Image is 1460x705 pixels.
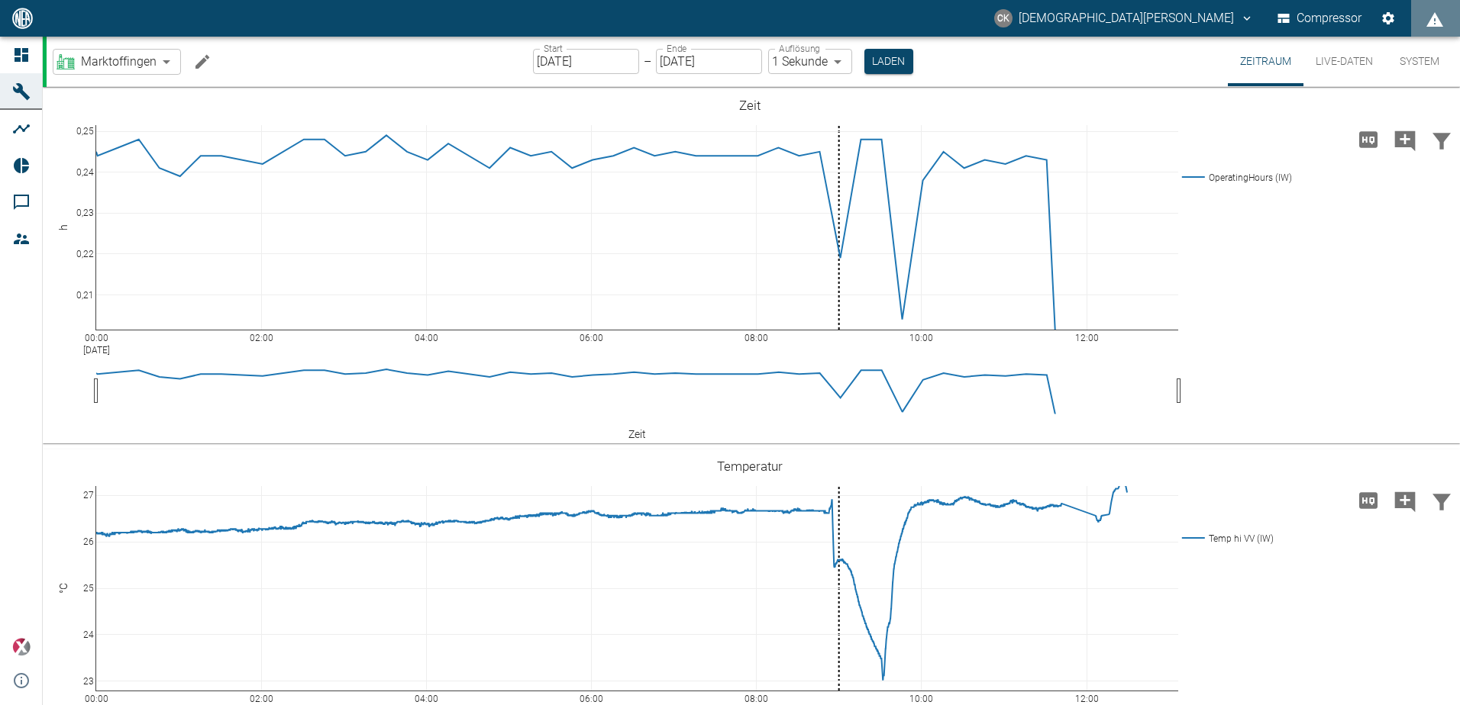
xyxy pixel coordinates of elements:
button: Zeitraum [1228,37,1303,86]
img: Xplore Logo [12,638,31,656]
button: Daten filtern [1423,481,1460,520]
button: Machine bearbeiten [187,47,218,77]
label: Start [544,42,563,55]
label: Ende [667,42,686,55]
button: Kommentar hinzufügen [1387,481,1423,520]
button: Laden [864,49,913,74]
button: Live-Daten [1303,37,1385,86]
button: Compressor [1274,5,1365,32]
button: Kommentar hinzufügen [1387,120,1423,159]
img: logo [11,8,34,28]
p: – [644,53,651,70]
button: Daten filtern [1423,120,1460,159]
a: Marktoffingen [57,53,157,71]
div: CK [994,9,1013,27]
input: DD.MM.YYYY [656,49,762,74]
input: DD.MM.YYYY [533,49,639,74]
span: Hohe Auflösung [1350,131,1387,146]
div: 1 Sekunde [768,49,852,74]
label: Auflösung [779,42,820,55]
button: System [1385,37,1454,86]
button: christian.kraft@arcanum-energy.de [992,5,1256,32]
span: Marktoffingen [81,53,157,70]
button: Einstellungen [1374,5,1402,32]
span: Hohe Auflösung [1350,492,1387,507]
